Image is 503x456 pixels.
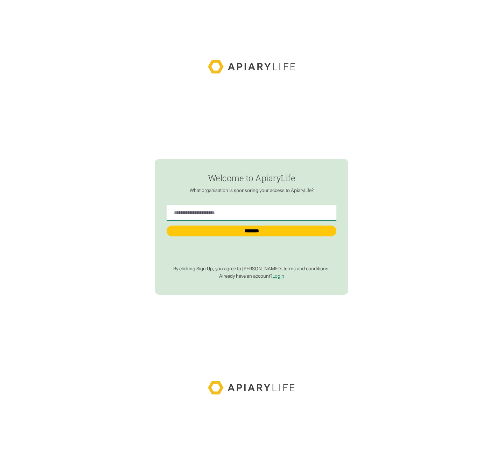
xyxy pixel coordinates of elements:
p: What organisation is sponsoring your access to ApiaryLife? [167,187,336,193]
form: find-employer [155,159,349,295]
h1: Welcome to ApiaryLife [167,173,336,183]
a: Login [272,273,284,279]
p: Already have an account? [167,273,336,279]
p: By clicking Sign Up, you agree to [PERSON_NAME]’s terms and conditions. [167,266,336,272]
